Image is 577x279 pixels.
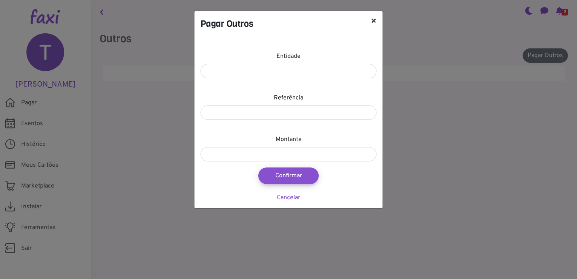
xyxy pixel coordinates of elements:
h4: Pagar Outros [201,17,253,31]
label: Entidade [276,52,301,61]
a: Cancelar [277,194,300,201]
button: Confirmar [258,167,319,184]
label: Montante [276,135,302,144]
button: × [365,11,383,32]
label: Referência [274,93,303,102]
